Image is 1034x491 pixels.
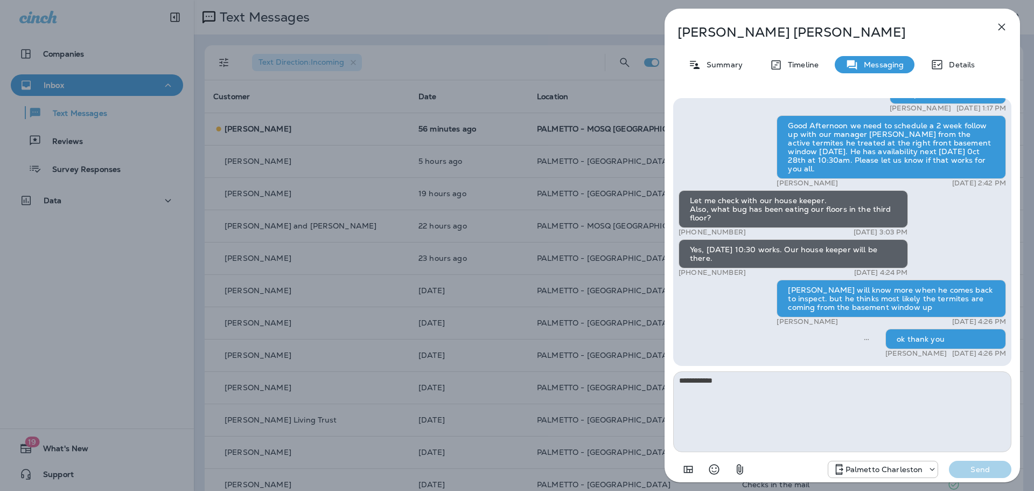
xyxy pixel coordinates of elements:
[944,60,975,69] p: Details
[952,179,1006,188] p: [DATE] 2:42 PM
[703,459,725,480] button: Select an emoji
[846,465,923,474] p: Palmetto Charleston
[885,349,947,358] p: [PERSON_NAME]
[890,104,951,113] p: [PERSON_NAME]
[777,317,838,326] p: [PERSON_NAME]
[677,459,699,480] button: Add in a premade template
[679,190,908,228] div: Let me check with our house keeper. Also, what bug has been eating our floors in the third floor?
[952,317,1006,326] p: [DATE] 4:26 PM
[677,25,972,40] p: [PERSON_NAME] [PERSON_NAME]
[858,60,904,69] p: Messaging
[777,179,838,188] p: [PERSON_NAME]
[864,334,869,343] span: Sent
[679,228,746,237] p: [PHONE_NUMBER]
[952,349,1006,358] p: [DATE] 4:26 PM
[885,329,1006,349] div: ok thank you
[854,228,908,237] p: [DATE] 3:03 PM
[679,239,908,268] div: Yes, [DATE] 10:30 works. Our house keeper will be there.
[777,280,1006,317] div: [PERSON_NAME] will know more when he comes back to inspect. but he thinks most likely the termite...
[777,115,1006,179] div: Good Afternoon we need to schedule a 2 week follow up with our manager [PERSON_NAME] from the act...
[701,60,743,69] p: Summary
[783,60,819,69] p: Timeline
[956,104,1006,113] p: [DATE] 1:17 PM
[679,268,746,277] p: [PHONE_NUMBER]
[854,268,908,277] p: [DATE] 4:24 PM
[828,463,938,476] div: +1 (843) 277-8322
